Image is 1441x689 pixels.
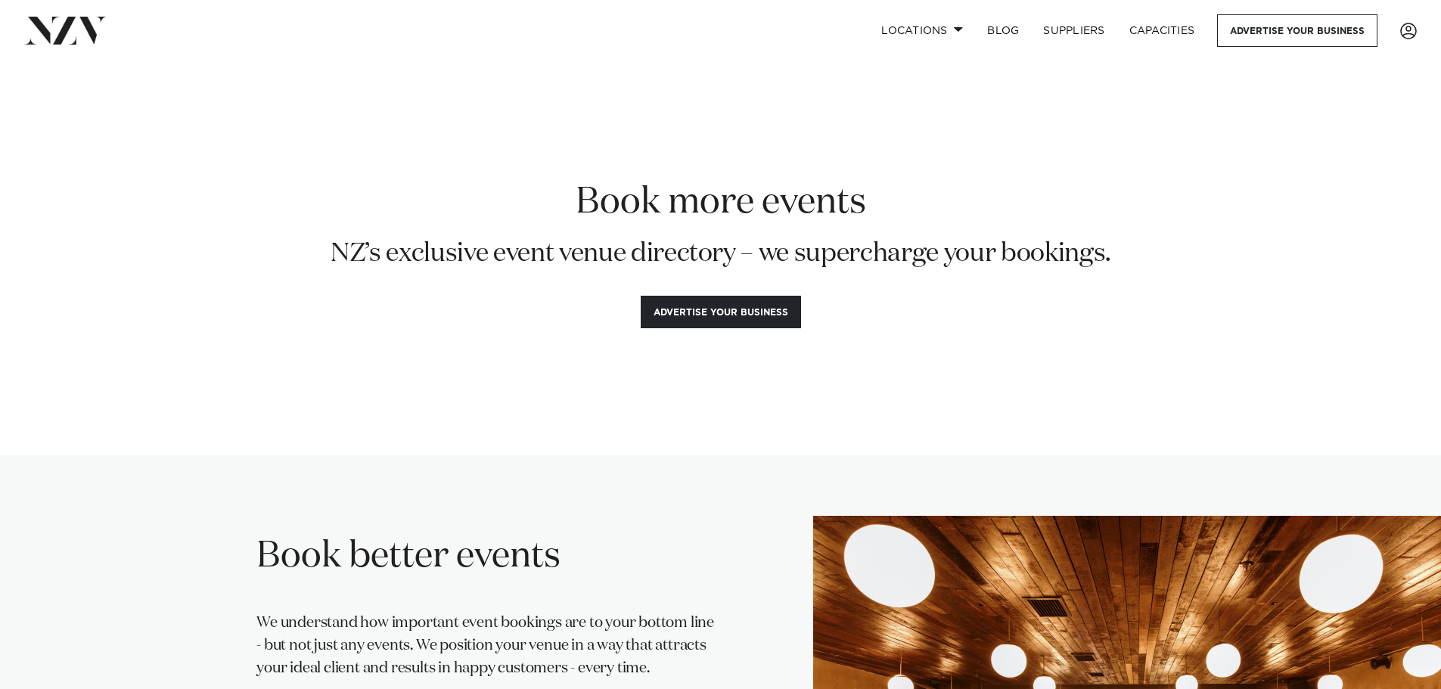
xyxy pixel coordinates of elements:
[176,238,1266,269] p: NZ’s exclusive event venue directory – we supercharge your bookings.
[975,14,1031,47] a: BLOG
[256,533,720,580] h2: Book better events
[1031,14,1116,47] a: SUPPLIERS
[24,17,107,44] img: nzv-logo.png
[641,296,801,328] button: Advertise your business
[176,179,1266,226] h1: Book more events
[1217,14,1377,47] a: Advertise your business
[869,14,975,47] a: Locations
[1117,14,1207,47] a: Capacities
[256,611,720,679] p: We understand how important event bookings are to your bottom line - but not just any events. We ...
